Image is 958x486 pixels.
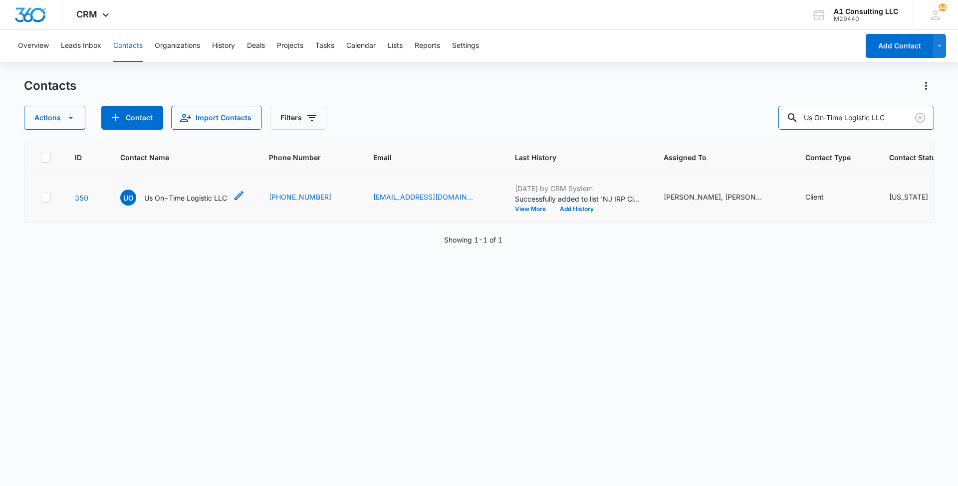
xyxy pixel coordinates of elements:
[75,152,82,163] span: ID
[452,30,479,62] button: Settings
[75,194,88,202] a: Navigate to contact details page for Us On-Time Logistic LLC
[18,30,49,62] button: Overview
[866,34,933,58] button: Add Contact
[315,30,334,62] button: Tasks
[415,30,440,62] button: Reports
[269,152,349,163] span: Phone Number
[346,30,376,62] button: Calendar
[889,192,928,202] div: [US_STATE]
[120,190,245,206] div: Contact Name - Us On-Time Logistic LLC - Select to Edit Field
[805,192,824,202] div: Client
[918,78,934,94] button: Actions
[444,235,502,245] p: Showing 1-1 of 1
[24,106,85,130] button: Actions
[277,30,303,62] button: Projects
[212,30,235,62] button: History
[664,192,763,202] div: [PERSON_NAME], [PERSON_NAME], [PERSON_NAME], [PERSON_NAME], Quarterly Taxes, Yearly Tasks, [PERSO...
[515,206,553,212] button: View More
[834,15,898,22] div: account id
[889,152,940,163] span: Contact Status
[171,106,262,130] button: Import Contacts
[912,110,928,126] button: Clear
[247,30,265,62] button: Deals
[373,192,491,204] div: Email - usontimelogistic@gmail.com - Select to Edit Field
[805,152,851,163] span: Contact Type
[269,192,331,202] a: [PHONE_NUMBER]
[373,192,473,202] a: [EMAIL_ADDRESS][DOMAIN_NAME]
[373,152,477,163] span: Email
[664,192,781,204] div: Assigned To - Gedys Vargas, Jeannette Uribe, Johanna Rosario, Keisha Nembhard, Ninya Epe, Quarter...
[269,192,349,204] div: Phone Number - 862-220-0446 - Select to Edit Field
[834,7,898,15] div: account name
[515,183,640,194] p: [DATE] by CRM System
[270,106,326,130] button: Filters
[61,30,101,62] button: Leads Inbox
[515,194,640,204] p: Successfully added to list 'NJ IRP Clients'.
[889,192,946,204] div: Contact Status - New Jersey - Select to Edit Field
[113,30,143,62] button: Contacts
[144,193,227,203] p: Us On-Time Logistic LLC
[76,9,97,19] span: CRM
[120,190,136,206] span: UO
[388,30,403,62] button: Lists
[155,30,200,62] button: Organizations
[664,152,767,163] span: Assigned To
[553,206,601,212] button: Add History
[515,152,625,163] span: Last History
[805,192,842,204] div: Contact Type - Client - Select to Edit Field
[101,106,163,130] button: Add Contact
[120,152,231,163] span: Contact Name
[778,106,934,130] input: Search Contacts
[939,3,947,11] span: 44
[24,78,76,93] h1: Contacts
[939,3,947,11] div: notifications count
